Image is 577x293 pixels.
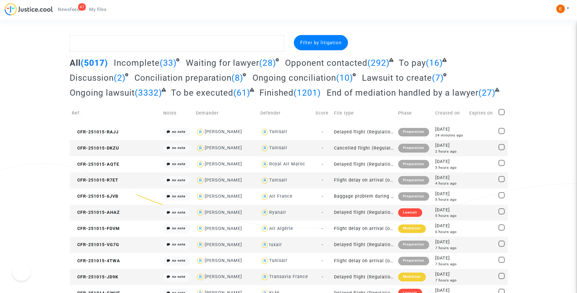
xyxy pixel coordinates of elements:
div: Preparation [398,257,429,265]
span: - [322,274,323,280]
img: icon-user.svg [196,240,205,249]
div: Preparation [398,160,429,168]
img: icon-user.svg [196,144,205,153]
div: Preparation [398,176,429,185]
div: 7 hours ago [435,262,465,267]
td: File type [332,102,396,124]
div: [PERSON_NAME] [205,226,242,231]
span: (10) [336,73,353,83]
i: no note [172,130,185,134]
div: Ryanair [269,210,286,215]
span: - [322,194,323,199]
span: (292) [367,58,390,68]
span: CFR-251015-FDVM [72,226,120,231]
div: Preparation [398,128,429,136]
img: icon-user.svg [196,160,205,169]
td: Ref. [70,102,161,124]
td: Flight delay on arrival (outside of EU - Montreal Convention) [332,253,396,269]
span: - [322,226,323,231]
div: luxair [269,242,282,247]
div: 47 [78,3,86,11]
img: icon-user.svg [260,208,269,217]
img: icon-user.svg [260,160,269,169]
iframe: Help Scout Beacon - Open [12,263,30,281]
i: no note [172,194,185,198]
div: Air France [269,194,293,199]
img: icon-user.svg [196,128,205,136]
span: To be executed [171,88,233,98]
div: Transavia France [269,274,308,279]
div: 24 minutes ago [435,133,465,138]
i: no note [172,162,185,166]
span: - [322,258,323,263]
div: [DATE] [435,239,465,245]
img: icon-user.svg [196,273,205,281]
span: All [70,58,81,68]
div: 7 hours ago [435,245,465,251]
img: icon-user.svg [260,144,269,153]
div: 5 hours ago [435,213,465,218]
td: Demander [194,102,258,124]
i: no note [172,242,185,246]
td: Delayed flight (Regulation EC 261/2004) [332,269,396,285]
div: Mediation [398,273,426,281]
img: icon-user.svg [260,224,269,233]
img: jc-logo.svg [5,3,53,16]
span: (8) [231,73,243,83]
div: 6 hours ago [435,229,465,235]
img: icon-user.svg [196,192,205,201]
img: icon-user.svg [260,240,269,249]
td: Cancelled flight (Regulation EC 261/2004) [332,140,396,156]
span: Incomplete [114,58,160,68]
span: (5017) [81,58,108,68]
img: icon-user.svg [260,128,269,136]
span: Discussion [70,73,114,83]
span: My files [89,7,106,12]
span: (16) [426,58,443,68]
div: Air Algérie [269,226,293,231]
td: Score [313,102,332,124]
div: [DATE] [435,126,465,133]
div: Preparation [398,144,429,152]
div: [DATE] [435,223,465,229]
td: Delayed flight (Regulation EC 261/2004) [332,124,396,140]
div: [DATE] [435,142,465,149]
td: Flight delay on arrival (outside of EU - Montreal Convention) [332,172,396,189]
div: Royal Air Maroc [269,161,305,167]
span: - [322,210,323,215]
span: Conciliation preparation [134,73,231,83]
span: Ongoing lawsuit [70,88,135,98]
div: [PERSON_NAME] [205,242,242,247]
div: 4 hours ago [435,181,465,186]
td: Delayed flight (Regulation EC 261/2004) [332,205,396,221]
span: - [322,162,323,167]
div: 5 hours ago [435,197,465,202]
td: Delayed flight (Regulation EC 261/2004) [332,237,396,253]
span: CFR-251015-VG7G [72,242,119,247]
div: [PERSON_NAME] [205,274,242,279]
td: Notes [161,102,194,124]
div: Preparation [398,192,429,201]
span: CFR-251015-DKZU [72,146,119,151]
img: icon-user.svg [196,256,205,265]
div: [PERSON_NAME] [205,210,242,215]
div: 3 hours ago [435,165,465,170]
span: End of mediation handled by a lawyer [327,88,478,98]
div: [PERSON_NAME] [205,178,242,183]
div: [DATE] [435,255,465,262]
div: [PERSON_NAME] [205,145,242,150]
span: - [322,242,323,247]
td: Expires on [467,102,496,124]
img: icon-user.svg [196,224,205,233]
span: CFR-251015-4TWA [72,258,120,263]
i: no note [172,146,185,150]
div: [PERSON_NAME] [205,129,242,134]
div: [DATE] [435,207,465,214]
img: icon-user.svg [260,256,269,265]
span: CFR-251015-R7ET [72,178,118,183]
td: Flight delay on arrival (outside of EU - Montreal Convention) [332,221,396,237]
img: ACg8ocIeiFvHKe4dA5oeRFd_CiCnuxWUEc1A2wYhRJE3TTWt=s96-c [556,5,565,13]
span: - [322,178,323,183]
td: Baggage problem during a flight [332,189,396,205]
span: Ongoing conciliation [252,73,336,83]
